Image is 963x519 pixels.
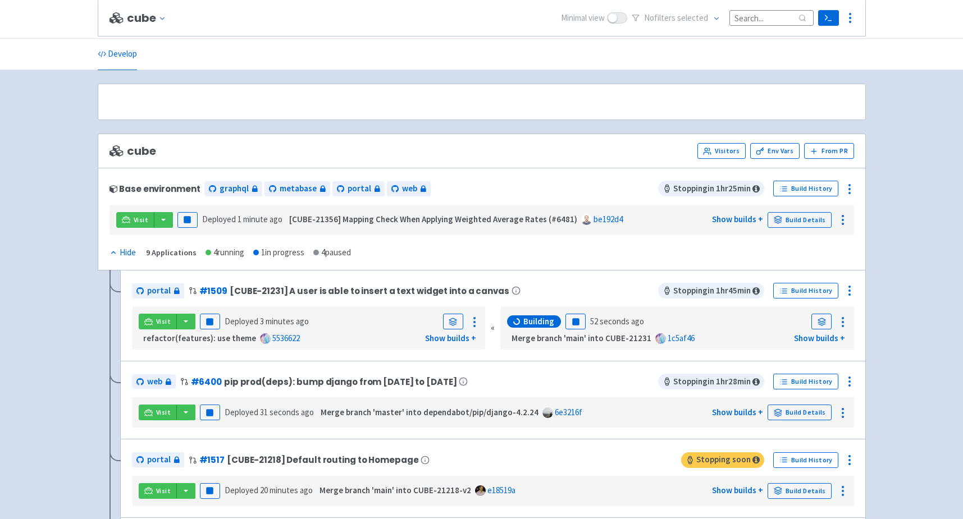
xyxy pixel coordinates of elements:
a: Show builds + [794,333,845,343]
span: Stopping in 1 hr 45 min [658,283,764,298]
a: Env Vars [750,143,800,159]
a: graphql [204,181,262,196]
div: Hide [109,246,136,259]
button: Pause [200,483,220,499]
span: selected [677,12,708,23]
time: 3 minutes ago [260,316,309,327]
strong: [CUBE-21356] Mapping Check When Applying Weighted Average Rates (#6481) [289,214,577,224]
span: web [402,182,417,195]
a: Terminal [818,10,839,26]
span: No filter s [644,12,708,25]
a: 6e3216f [555,407,582,417]
span: portal [147,453,171,466]
span: pip prod(deps): bump django from [DATE] to [DATE] [224,377,457,387]
span: Deployed [202,214,282,224]
span: Visit [156,486,171,495]
button: Pause [565,314,586,329]
span: graphql [220,182,249,195]
span: Stopping in 1 hr 28 min [658,374,764,389]
span: Minimal view [561,12,605,25]
div: 9 Applications [146,246,197,259]
a: 1c5af46 [668,333,695,343]
span: Deployed [225,316,309,327]
a: Visit [139,483,177,499]
time: 20 minutes ago [260,485,313,495]
span: Visit [156,317,171,326]
a: portal [132,452,184,467]
a: e18519a [487,485,515,495]
a: Build Details [768,483,832,499]
span: portal [348,182,371,195]
span: cube [109,145,156,158]
span: Visit [156,408,171,417]
a: Show builds + [425,333,476,343]
button: Hide [109,246,137,259]
input: Search... [729,10,814,25]
button: cube [127,12,170,25]
div: 4 running [206,246,244,259]
span: [CUBE-21218] Default routing to Homepage [227,455,419,465]
a: #1517 [199,454,225,466]
button: Pause [200,405,220,420]
span: [CUBE-21231] A user is able to insert a text widget into a canvas [230,286,509,296]
span: Deployed [225,407,314,417]
strong: Merge branch 'main' into CUBE-21218-v2 [320,485,471,495]
time: 1 minute ago [238,214,282,224]
a: Visit [116,212,154,228]
span: portal [147,284,171,297]
div: 1 in progress [253,246,304,259]
span: Deployed [225,485,313,495]
div: 4 paused [313,246,351,259]
div: Base environment [109,184,200,194]
button: Pause [177,212,198,228]
a: 5536622 [272,333,300,343]
a: web [387,181,431,196]
a: Develop [98,39,137,70]
a: Build History [773,283,838,298]
a: Build History [773,374,838,389]
a: Visitors [697,143,746,159]
strong: refactor(features): use theme [143,333,256,343]
span: Stopping in 1 hr 25 min [658,181,764,196]
strong: Merge branch 'main' into CUBE-21231 [512,333,651,343]
a: Build Details [768,212,832,228]
a: web [132,374,176,389]
a: Visit [139,405,177,420]
a: #1509 [199,285,227,297]
button: From PR [804,143,854,159]
a: #6400 [191,376,222,388]
a: be192d4 [594,214,623,224]
span: metabase [280,182,317,195]
span: web [147,375,162,388]
a: portal [132,283,184,298]
a: Build History [773,181,838,196]
a: Show builds + [712,214,763,224]
a: portal [332,181,385,196]
a: Visit [139,314,177,329]
span: Building [523,316,554,327]
time: 31 seconds ago [260,407,314,417]
a: Build History [773,452,838,468]
a: Show builds + [712,407,763,417]
div: « [491,306,495,350]
a: metabase [264,181,330,196]
a: Build Details [768,405,832,420]
a: Show builds + [712,485,763,495]
strong: Merge branch 'master' into dependabot/pip/django-4.2.24 [321,407,538,417]
span: Visit [134,215,148,224]
time: 52 seconds ago [590,316,644,327]
span: Stopping soon [681,452,764,468]
button: Pause [200,314,220,329]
